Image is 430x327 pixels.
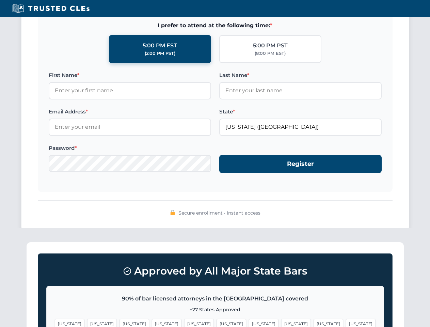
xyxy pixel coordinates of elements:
[219,71,382,79] label: Last Name
[49,82,211,99] input: Enter your first name
[219,155,382,173] button: Register
[219,108,382,116] label: State
[49,144,211,152] label: Password
[143,41,177,50] div: 5:00 PM EST
[219,119,382,136] input: Florida (FL)
[55,306,376,313] p: +27 States Approved
[253,41,288,50] div: 5:00 PM PST
[49,108,211,116] label: Email Address
[46,262,384,280] h3: Approved by All Major State Bars
[219,82,382,99] input: Enter your last name
[49,119,211,136] input: Enter your email
[255,50,286,57] div: (8:00 PM EST)
[49,71,211,79] label: First Name
[55,294,376,303] p: 90% of bar licensed attorneys in the [GEOGRAPHIC_DATA] covered
[49,21,382,30] span: I prefer to attend at the following time:
[170,210,175,215] img: 🔒
[145,50,175,57] div: (2:00 PM PST)
[178,209,260,217] span: Secure enrollment • Instant access
[10,3,92,14] img: Trusted CLEs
